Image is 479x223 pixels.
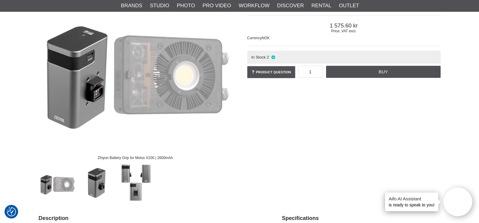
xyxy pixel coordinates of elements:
span: 1 575.60 [247,22,441,29]
a: Buy [326,66,440,78]
span: In Stock [251,55,266,59]
button: Consent Preferences [7,206,16,217]
h2: Description [39,215,267,222]
a: Studio [150,2,169,10]
img: Ger 30 minuters drifttid på full effekt [78,164,115,201]
span: Currency [247,36,262,40]
span: NOK [262,36,270,40]
h4: Aifo AI Assistant [389,196,435,202]
a: Outlet [339,2,359,10]
h2: Specifications [282,215,441,222]
a: Pro Video [202,2,231,10]
div: Zhiyun Battery Grip for Molus X100 | 2600mAh [93,152,178,163]
div: is ready to speak to you! [385,193,438,211]
a: Discover [277,2,304,10]
a: Photo [177,2,195,10]
a: Rental [312,2,332,10]
img: Kompakt storlek, ger bra grepp [117,164,154,201]
img: Zhiyun Battery Grip for Molus X100 | 2600mAh [39,164,76,201]
i: In stock [270,55,276,59]
a: Brands [121,2,142,10]
a: Workflow [239,2,270,10]
span: Price, VAT excl. [247,29,441,33]
span: 2 [267,55,269,59]
a: Product question [247,66,295,78]
img: Revisit consent button [7,207,16,216]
